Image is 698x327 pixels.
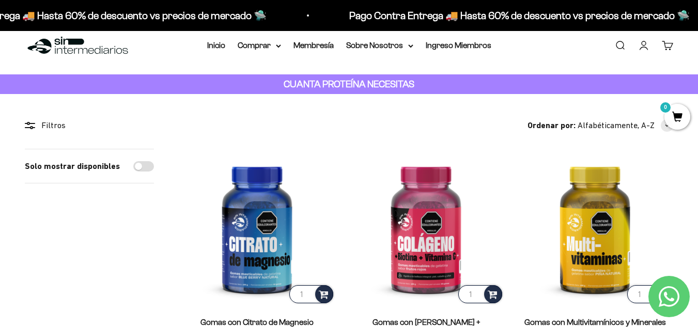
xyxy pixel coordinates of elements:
[207,41,225,50] a: Inicio
[426,41,491,50] a: Ingreso Miembros
[25,119,154,132] div: Filtros
[659,101,672,114] mark: 0
[238,39,281,52] summary: Comprar
[578,119,655,132] span: Alfabéticamente, A-Z
[25,160,120,173] label: Solo mostrar disponibles
[578,119,673,132] button: Alfabéticamente, A-Z
[346,39,413,52] summary: Sobre Nosotros
[200,318,314,326] a: Gomas con Citrato de Magnesio
[664,112,690,123] a: 0
[528,119,576,132] span: Ordenar por:
[349,7,690,24] p: Pago Contra Entrega 🚚 Hasta 60% de descuento vs precios de mercado 🛸
[293,41,334,50] a: Membresía
[284,79,414,89] strong: CUANTA PROTEÍNA NECESITAS
[524,318,666,326] a: Gomas con Multivitamínicos y Minerales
